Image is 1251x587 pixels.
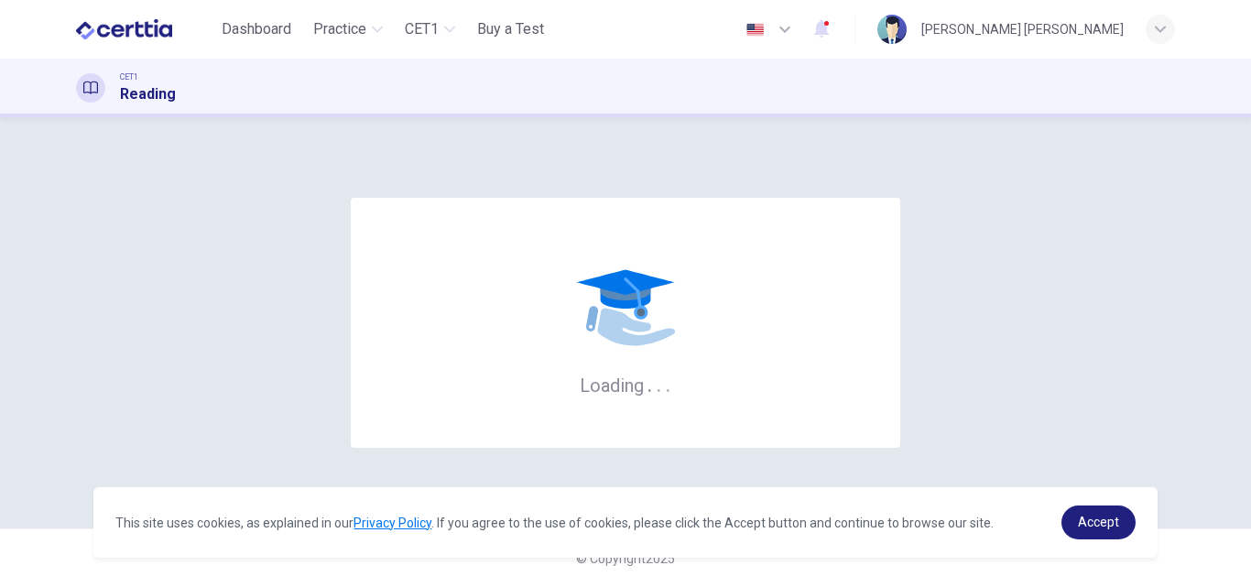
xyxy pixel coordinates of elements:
span: © Copyright 2025 [576,551,675,566]
button: Dashboard [214,13,299,46]
a: dismiss cookie message [1061,505,1136,539]
h1: Reading [120,83,176,105]
span: Practice [313,18,366,40]
a: Privacy Policy [354,516,431,530]
h6: . [665,368,671,398]
span: Buy a Test [477,18,544,40]
div: [PERSON_NAME] [PERSON_NAME] [921,18,1124,40]
span: CET1 [120,71,138,83]
img: en [744,23,767,37]
h6: . [656,368,662,398]
div: cookieconsent [93,487,1157,558]
button: CET1 [397,13,462,46]
a: CERTTIA logo [76,11,214,48]
button: Buy a Test [470,13,551,46]
button: Practice [306,13,390,46]
h6: . [647,368,653,398]
span: This site uses cookies, as explained in our . If you agree to the use of cookies, please click th... [115,516,994,530]
img: CERTTIA logo [76,11,172,48]
span: CET1 [405,18,439,40]
span: Accept [1078,515,1119,529]
img: Profile picture [877,15,907,44]
span: Dashboard [222,18,291,40]
h6: Loading [580,373,671,397]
